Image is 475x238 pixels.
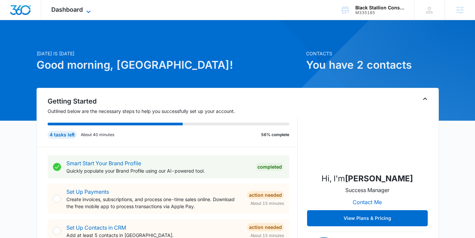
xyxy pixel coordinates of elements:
[334,100,401,167] img: Madison Hocknell
[306,50,439,57] p: Contacts
[346,194,389,210] button: Contact Me
[11,11,16,16] img: logo_orange.svg
[321,173,413,185] p: Hi, I'm
[421,95,429,103] button: Toggle Collapse
[247,223,284,231] div: Action Needed
[37,50,302,57] p: [DATE] is [DATE]
[66,167,250,174] p: Quickly populate your Brand Profile using our AI-powered tool.
[345,174,413,183] strong: [PERSON_NAME]
[66,224,126,231] a: Set Up Contacts in CRM
[345,186,390,194] p: Success Manager
[25,40,60,44] div: Domain Overview
[307,210,428,226] button: View Plans & Pricing
[51,6,83,13] span: Dashboard
[355,10,404,15] div: account id
[66,188,109,195] a: Set Up Payments
[19,11,33,16] div: v 4.0.25
[37,57,302,73] h1: Good morning, [GEOGRAPHIC_DATA]!
[355,5,404,10] div: account name
[48,108,298,115] p: Outlined below are the necessary steps to help you successfully set up your account.
[66,160,141,167] a: Smart Start Your Brand Profile
[261,132,289,138] p: 56% complete
[17,17,74,23] div: Domain: [DOMAIN_NAME]
[247,191,284,199] div: Action Needed
[48,96,298,106] h2: Getting Started
[81,132,114,138] p: About 40 minutes
[306,57,439,73] h1: You have 2 contacts
[11,17,16,23] img: website_grey.svg
[255,163,284,171] div: Completed
[66,196,242,210] p: Create invoices, subscriptions, and process one-time sales online. Download the free mobile app t...
[18,39,23,44] img: tab_domain_overview_orange.svg
[250,200,284,206] span: About 15 minutes
[48,131,77,139] div: 4 tasks left
[74,40,113,44] div: Keywords by Traffic
[67,39,72,44] img: tab_keywords_by_traffic_grey.svg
